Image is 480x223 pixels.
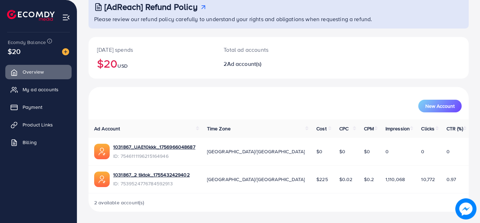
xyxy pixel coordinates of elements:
a: Billing [5,135,72,149]
a: My ad accounts [5,82,72,97]
span: 1,110,068 [385,176,405,183]
button: New Account [418,100,462,112]
span: $0 [364,148,370,155]
h3: [AdReach] Refund Policy [104,2,198,12]
span: 0.97 [446,176,456,183]
span: Product Links [23,121,53,128]
span: Ecomdy Balance [8,39,46,46]
span: $0.2 [364,176,374,183]
p: Please review our refund policy carefully to understand your rights and obligations when requesti... [94,15,464,23]
span: USD [117,62,127,69]
a: Payment [5,100,72,114]
a: Overview [5,65,72,79]
span: $20 [8,46,20,56]
span: 0 [385,148,389,155]
span: 2 available account(s) [94,199,145,206]
span: ID: 7546111196215164946 [113,153,195,160]
img: logo [7,10,55,21]
span: [GEOGRAPHIC_DATA]/[GEOGRAPHIC_DATA] [207,176,305,183]
span: Ad account(s) [227,60,262,68]
img: ic-ads-acc.e4c84228.svg [94,144,110,159]
span: Impression [385,125,410,132]
span: 0 [446,148,450,155]
span: Cost [316,125,327,132]
span: CTR (%) [446,125,463,132]
span: Billing [23,139,37,146]
img: image [455,198,476,219]
span: Overview [23,68,44,75]
a: 1031867_2 tiktok_1755432429402 [113,171,190,178]
span: Time Zone [207,125,231,132]
span: ID: 7539524776784592913 [113,180,190,187]
span: Payment [23,104,42,111]
img: image [62,48,69,55]
img: menu [62,13,70,21]
img: ic-ads-acc.e4c84228.svg [94,172,110,187]
span: $0 [339,148,345,155]
span: $225 [316,176,328,183]
span: [GEOGRAPHIC_DATA]/[GEOGRAPHIC_DATA] [207,148,305,155]
span: CPM [364,125,374,132]
span: 0 [421,148,424,155]
span: New Account [425,104,455,109]
span: Clicks [421,125,435,132]
a: 1031867_UAE10kkk_1756966048687 [113,143,195,150]
h2: $20 [97,57,207,70]
span: Ad Account [94,125,120,132]
span: CPC [339,125,348,132]
p: Total ad accounts [224,45,302,54]
p: [DATE] spends [97,45,207,54]
span: My ad accounts [23,86,59,93]
span: 10,772 [421,176,435,183]
h2: 2 [224,61,302,67]
a: Product Links [5,118,72,132]
span: $0.02 [339,176,353,183]
span: $0 [316,148,322,155]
